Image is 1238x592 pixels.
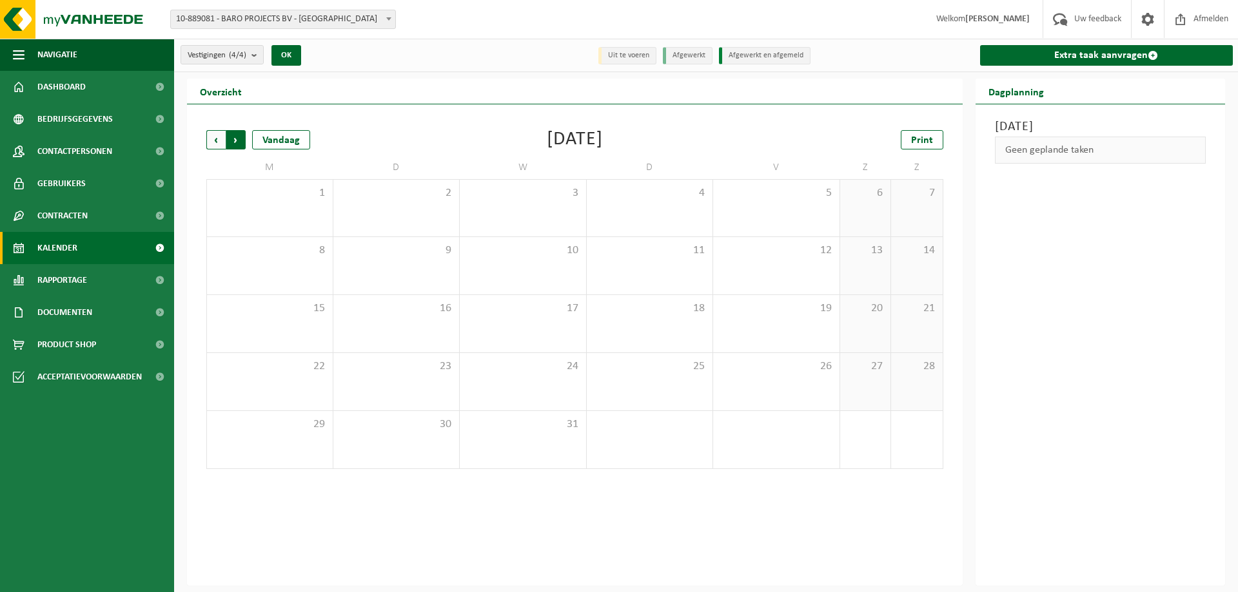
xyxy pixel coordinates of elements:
span: 7 [898,186,936,200]
span: 13 [847,243,885,258]
div: Geen geplande taken [995,137,1206,164]
span: 16 [340,301,453,316]
span: 5 [720,186,833,200]
span: 8 [213,243,326,258]
span: Volgende [226,130,246,149]
div: [DATE] [547,130,603,149]
strong: [PERSON_NAME] [965,14,1030,24]
div: Vandaag [252,130,310,149]
h2: Dagplanning [976,79,1057,104]
span: 9 [340,243,453,258]
td: D [333,156,460,179]
span: Documenten [37,296,92,329]
h3: [DATE] [995,117,1206,137]
span: 1 [213,186,326,200]
span: 2 [340,186,453,200]
a: Print [901,130,943,149]
span: 20 [847,301,885,316]
span: 19 [720,301,833,316]
td: Z [840,156,892,179]
span: 22 [213,359,326,374]
span: Print [911,135,933,146]
span: Contactpersonen [37,135,112,167]
li: Uit te voeren [598,47,656,64]
span: Rapportage [37,264,87,296]
span: 27 [847,359,885,374]
span: 17 [466,301,580,316]
span: 10-889081 - BARO PROJECTS BV - OOSTEEKLO [170,10,396,29]
span: 29 [213,417,326,432]
td: V [713,156,840,179]
td: Z [891,156,943,179]
h2: Overzicht [187,79,255,104]
span: 15 [213,301,326,316]
span: 10 [466,243,580,258]
button: OK [271,45,301,66]
span: Acceptatievoorwaarden [37,361,142,393]
span: 31 [466,417,580,432]
span: 25 [593,359,707,374]
span: 4 [593,186,707,200]
span: 6 [847,186,885,200]
span: Vorige [206,130,226,149]
a: Extra taak aanvragen [980,45,1233,66]
button: Vestigingen(4/4) [181,45,264,64]
span: 23 [340,359,453,374]
span: 12 [720,243,833,258]
span: 3 [466,186,580,200]
span: Dashboard [37,71,86,103]
li: Afgewerkt [663,47,712,64]
span: 28 [898,359,936,374]
td: D [587,156,714,179]
span: 24 [466,359,580,374]
span: 14 [898,243,936,258]
span: Kalender [37,232,77,264]
span: Vestigingen [188,46,246,65]
td: W [460,156,587,179]
span: 26 [720,359,833,374]
span: Navigatie [37,39,77,71]
span: 30 [340,417,453,432]
span: 18 [593,301,707,316]
td: M [206,156,333,179]
span: Bedrijfsgegevens [37,103,113,135]
span: Gebruikers [37,167,86,200]
li: Afgewerkt en afgemeld [719,47,811,64]
span: 10-889081 - BARO PROJECTS BV - OOSTEEKLO [171,10,395,28]
span: Contracten [37,200,88,232]
count: (4/4) [229,51,246,59]
span: 21 [898,301,936,316]
span: 11 [593,243,707,258]
span: Product Shop [37,329,96,361]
